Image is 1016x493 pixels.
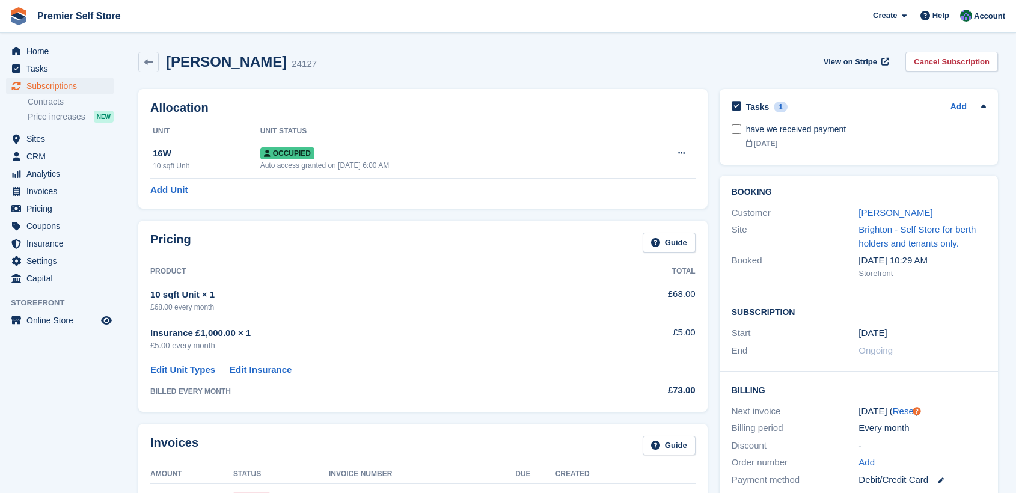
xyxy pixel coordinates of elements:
th: Invoice Number [329,465,515,484]
div: Payment method [732,473,859,487]
h2: Allocation [150,101,696,115]
div: 10 sqft Unit × 1 [150,288,607,302]
a: menu [6,270,114,287]
div: have we received payment [746,123,986,136]
span: Insurance [26,235,99,252]
td: £68.00 [607,281,696,319]
span: Tasks [26,60,99,77]
h2: Subscription [732,305,986,317]
time: 2023-09-01 23:00:00 UTC [858,326,887,340]
span: Storefront [11,297,120,309]
span: Invoices [26,183,99,200]
a: Preview store [99,313,114,328]
a: Guide [643,436,696,456]
a: menu [6,60,114,77]
a: Add Unit [150,183,188,197]
span: View on Stripe [824,56,877,68]
td: £5.00 [607,319,696,358]
div: Insurance £1,000.00 × 1 [150,326,607,340]
span: Home [26,43,99,60]
span: Pricing [26,200,99,217]
div: £5.00 every month [150,340,607,352]
div: Customer [732,206,859,220]
a: menu [6,78,114,94]
img: stora-icon-8386f47178a22dfd0bd8f6a31ec36ba5ce8667c1dd55bd0f319d3a0aa187defe.svg [10,7,28,25]
a: Add [858,456,875,470]
h2: Billing [732,384,986,396]
div: NEW [94,111,114,123]
div: 10 sqft Unit [153,161,260,171]
a: [PERSON_NAME] [858,207,932,218]
div: 1 [774,102,788,112]
a: Reset [893,406,916,416]
a: Brighton - Self Store for berth holders and tenants only. [858,224,976,248]
span: CRM [26,148,99,165]
div: [DATE] [746,138,986,149]
a: menu [6,130,114,147]
span: Sites [26,130,99,147]
div: 24127 [292,57,317,71]
div: Next invoice [732,405,859,418]
div: Start [732,326,859,340]
th: Amount [150,465,233,484]
div: Auto access granted on [DATE] 6:00 AM [260,160,625,171]
span: Coupons [26,218,99,234]
span: Capital [26,270,99,287]
th: Created [555,465,696,484]
div: £73.00 [607,384,696,397]
a: menu [6,218,114,234]
div: Discount [732,439,859,453]
span: Account [974,10,1005,22]
a: menu [6,165,114,182]
a: have we received payment [DATE] [746,117,986,155]
div: Order number [732,456,859,470]
div: Billing period [732,421,859,435]
div: £68.00 every month [150,302,607,313]
div: Tooltip anchor [911,406,922,417]
th: Product [150,262,607,281]
a: menu [6,253,114,269]
span: Help [932,10,949,22]
span: Occupied [260,147,314,159]
span: Create [873,10,897,22]
div: [DATE] ( ) [858,405,986,418]
a: Price increases NEW [28,110,114,123]
a: menu [6,183,114,200]
a: Premier Self Store [32,6,126,26]
div: Debit/Credit Card [858,473,986,487]
a: Guide [643,233,696,253]
h2: Booking [732,188,986,197]
a: Cancel Subscription [905,52,998,72]
th: Status [233,465,329,484]
span: Subscriptions [26,78,99,94]
div: 16W [153,147,260,161]
a: View on Stripe [819,52,892,72]
a: menu [6,312,114,329]
th: Due [515,465,555,484]
span: Ongoing [858,345,893,355]
span: Online Store [26,312,99,329]
div: Storefront [858,268,986,280]
th: Unit [150,122,260,141]
h2: Pricing [150,233,191,253]
div: [DATE] 10:29 AM [858,254,986,268]
a: menu [6,200,114,217]
a: Edit Insurance [230,363,292,377]
a: menu [6,43,114,60]
div: End [732,344,859,358]
h2: [PERSON_NAME] [166,54,287,70]
a: Add [950,100,967,114]
div: - [858,439,986,453]
a: Edit Unit Types [150,363,215,377]
th: Unit Status [260,122,625,141]
a: menu [6,235,114,252]
h2: Invoices [150,436,198,456]
th: Total [607,262,696,281]
span: Analytics [26,165,99,182]
div: Booked [732,254,859,279]
a: Contracts [28,96,114,108]
div: Every month [858,421,986,435]
span: Price increases [28,111,85,123]
div: Site [732,223,859,250]
img: Jo Granger [960,10,972,22]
